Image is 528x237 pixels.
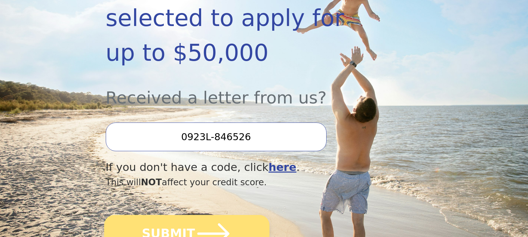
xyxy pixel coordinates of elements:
[106,159,375,176] div: If you don't have a code, click .
[141,177,162,187] span: NOT
[106,123,327,151] input: Enter your Offer Code:
[106,176,375,189] div: This will affect your credit score.
[106,70,375,110] div: Received a letter from us?
[269,161,297,174] a: here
